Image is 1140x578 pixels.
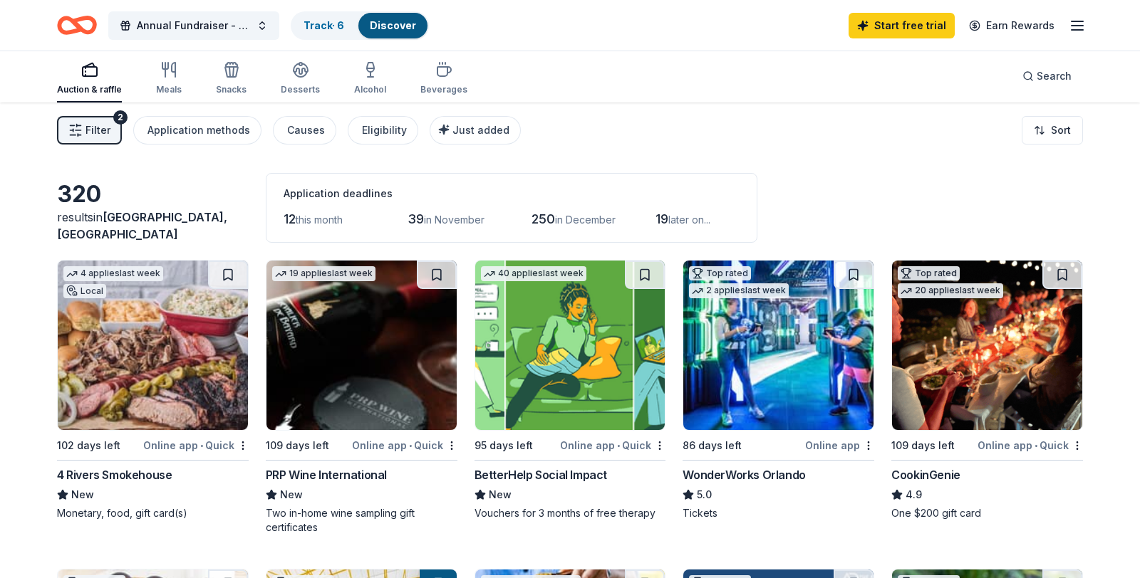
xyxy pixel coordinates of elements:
[898,283,1003,298] div: 20 applies last week
[284,211,296,226] span: 12
[452,124,509,136] span: Just added
[683,261,874,430] img: Image for WonderWorks Orlando
[906,486,922,503] span: 4.9
[272,266,375,281] div: 19 applies last week
[655,211,668,226] span: 19
[113,110,128,125] div: 2
[57,9,97,42] a: Home
[475,466,607,483] div: BetterHelp Social Impact
[617,440,620,451] span: •
[560,436,665,454] div: Online app Quick
[475,261,665,430] img: Image for BetterHelp Social Impact
[137,17,251,34] span: Annual Fundraiser - Celebrating 15 Years of Home and Hope
[266,506,457,535] div: Two in-home wine sampling gift certificates
[683,466,805,483] div: WonderWorks Orlando
[555,214,616,226] span: in December
[898,266,960,280] div: Top rated
[63,266,163,281] div: 4 applies last week
[273,116,336,144] button: Causes
[892,261,1082,430] img: Image for CookinGenie
[57,210,227,241] span: in
[475,506,666,520] div: Vouchers for 3 months of free therapy
[348,116,418,144] button: Eligibility
[960,13,1063,38] a: Earn Rewards
[57,180,249,209] div: 320
[683,506,874,520] div: Tickets
[370,19,416,31] a: Discover
[281,84,320,95] div: Desserts
[352,436,457,454] div: Online app Quick
[408,211,424,226] span: 39
[489,486,512,503] span: New
[216,56,247,103] button: Snacks
[266,466,387,483] div: PRP Wine International
[108,11,279,40] button: Annual Fundraiser - Celebrating 15 Years of Home and Hope
[849,13,955,38] a: Start free trial
[689,266,751,280] div: Top rated
[420,56,467,103] button: Beverages
[1037,68,1072,85] span: Search
[280,486,303,503] span: New
[354,56,386,103] button: Alcohol
[1035,440,1037,451] span: •
[296,214,343,226] span: this month
[805,436,874,454] div: Online app
[63,284,106,298] div: Local
[891,260,1083,520] a: Image for CookinGenieTop rated20 applieslast week109 days leftOnline app•QuickCookinGenie4.9One $...
[57,466,172,483] div: 4 Rivers Smokehouse
[1011,62,1083,90] button: Search
[57,210,227,241] span: [GEOGRAPHIC_DATA], [GEOGRAPHIC_DATA]
[284,185,740,202] div: Application deadlines
[57,116,122,144] button: Filter2
[891,437,955,454] div: 109 days left
[57,209,249,243] div: results
[291,11,429,40] button: Track· 6Discover
[532,211,555,226] span: 250
[354,84,386,95] div: Alcohol
[668,214,710,226] span: later on...
[304,19,344,31] a: Track· 6
[287,122,325,139] div: Causes
[58,261,248,430] img: Image for 4 Rivers Smokehouse
[57,84,122,95] div: Auction & raffle
[978,436,1083,454] div: Online app Quick
[424,214,484,226] span: in November
[475,260,666,520] a: Image for BetterHelp Social Impact40 applieslast week95 days leftOnline app•QuickBetterHelp Socia...
[57,437,120,454] div: 102 days left
[891,506,1083,520] div: One $200 gift card
[683,260,874,520] a: Image for WonderWorks OrlandoTop rated2 applieslast week86 days leftOnline appWonderWorks Orlando...
[57,260,249,520] a: Image for 4 Rivers Smokehouse4 applieslast weekLocal102 days leftOnline app•Quick4 Rivers Smokeho...
[697,486,712,503] span: 5.0
[57,506,249,520] div: Monetary, food, gift card(s)
[71,486,94,503] span: New
[281,56,320,103] button: Desserts
[266,260,457,535] a: Image for PRP Wine International19 applieslast week109 days leftOnline app•QuickPRP Wine Internat...
[156,84,182,95] div: Meals
[683,437,742,454] div: 86 days left
[362,122,407,139] div: Eligibility
[143,436,249,454] div: Online app Quick
[147,122,250,139] div: Application methods
[481,266,586,281] div: 40 applies last week
[85,122,110,139] span: Filter
[216,84,247,95] div: Snacks
[409,440,412,451] span: •
[689,283,789,298] div: 2 applies last week
[156,56,182,103] button: Meals
[1022,116,1083,144] button: Sort
[133,116,261,144] button: Application methods
[891,466,960,483] div: CookinGenie
[57,56,122,103] button: Auction & raffle
[475,437,533,454] div: 95 days left
[200,440,203,451] span: •
[266,261,457,430] img: Image for PRP Wine International
[420,84,467,95] div: Beverages
[430,116,521,144] button: Just added
[1051,122,1071,139] span: Sort
[266,437,329,454] div: 109 days left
